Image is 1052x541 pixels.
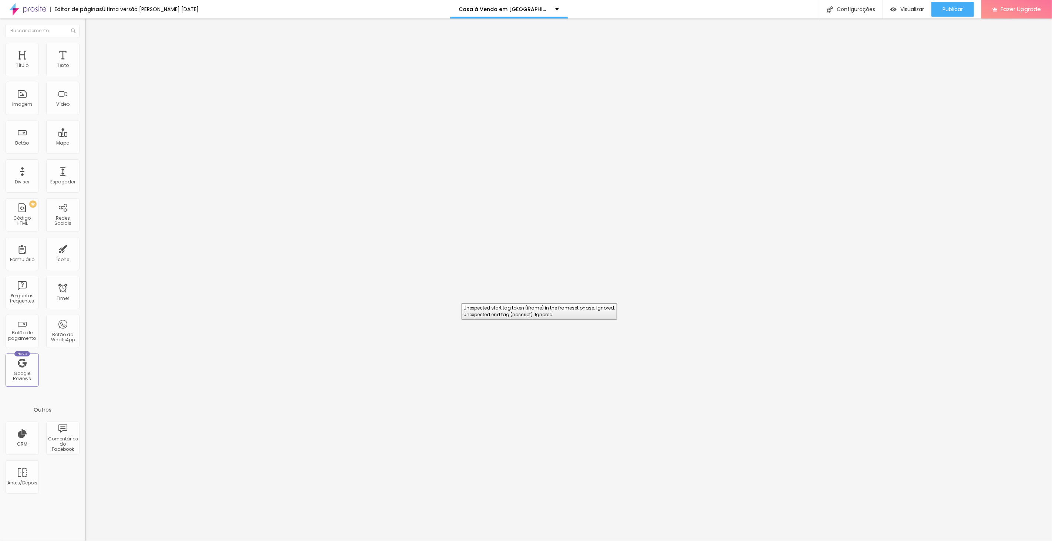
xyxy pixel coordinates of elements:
div: Mapa [56,141,70,146]
div: Divisor [15,179,30,185]
img: Icone [827,6,833,13]
div: Perguntas frequentes [7,293,37,304]
img: view-1.svg [890,6,897,13]
div: Botão [16,141,29,146]
div: Botão do WhatsApp [48,332,77,343]
button: Publicar [931,2,974,17]
p: Casa à Venda em [GEOGRAPHIC_DATA] – [GEOGRAPHIC_DATA] [459,7,550,12]
div: Código HTML [7,216,37,226]
span: Publicar [943,6,963,12]
div: Redes Sociais [48,216,77,226]
div: Timer [57,296,69,301]
div: Ícone [57,257,70,262]
div: Antes/Depois [7,480,37,486]
div: Formulário [10,257,34,262]
div: Google Reviews [7,371,37,382]
div: Botão de pagamento [7,330,37,341]
div: CRM [17,442,27,447]
div: Vídeo [56,102,70,107]
span: Fazer Upgrade [1001,6,1041,12]
iframe: Editor [85,18,1052,541]
img: Icone [71,28,75,33]
button: Visualizar [883,2,931,17]
div: Comentários do Facebook [48,436,77,452]
div: Título [16,63,28,68]
input: Buscar elemento [6,24,80,37]
div: Novo [14,351,30,356]
div: Espaçador [50,179,75,185]
span: Visualizar [900,6,924,12]
div: Texto [57,63,69,68]
div: Editor de páginas [50,7,102,12]
div: Última versão [PERSON_NAME] [DATE] [102,7,199,12]
div: Imagem [12,102,32,107]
